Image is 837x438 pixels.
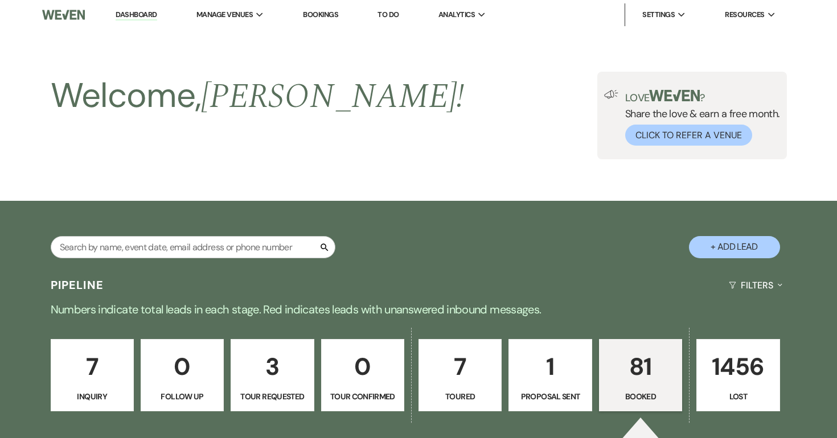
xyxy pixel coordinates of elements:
[51,277,104,293] h3: Pipeline
[116,10,157,20] a: Dashboard
[51,339,134,412] a: 7Inquiry
[704,348,772,386] p: 1456
[303,10,338,19] a: Bookings
[329,348,397,386] p: 0
[696,339,779,412] a: 1456Lost
[516,390,584,403] p: Proposal Sent
[599,339,682,412] a: 81Booked
[148,390,216,403] p: Follow Up
[625,90,780,103] p: Love ?
[51,236,335,258] input: Search by name, event date, email address or phone number
[51,72,465,121] h2: Welcome,
[329,390,397,403] p: Tour Confirmed
[642,9,675,20] span: Settings
[649,90,700,101] img: weven-logo-green.svg
[238,348,306,386] p: 3
[508,339,592,412] a: 1Proposal Sent
[42,3,85,27] img: Weven Logo
[689,236,780,258] button: + Add Lead
[606,390,675,403] p: Booked
[516,348,584,386] p: 1
[618,90,780,146] div: Share the love & earn a free month.
[58,390,126,403] p: Inquiry
[196,9,253,20] span: Manage Venues
[9,300,828,319] p: Numbers indicate total leads in each stage. Red indicates leads with unanswered inbound messages.
[321,339,404,412] a: 0Tour Confirmed
[141,339,224,412] a: 0Follow Up
[704,390,772,403] p: Lost
[238,390,306,403] p: Tour Requested
[58,348,126,386] p: 7
[231,339,314,412] a: 3Tour Requested
[419,339,502,412] a: 7Toured
[625,125,752,146] button: Click to Refer a Venue
[724,270,786,300] button: Filters
[201,71,464,123] span: [PERSON_NAME] !
[378,10,399,19] a: To Do
[426,390,494,403] p: Toured
[426,348,494,386] p: 7
[606,348,675,386] p: 81
[604,90,618,99] img: loud-speaker-illustration.svg
[725,9,764,20] span: Resources
[148,348,216,386] p: 0
[438,9,475,20] span: Analytics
